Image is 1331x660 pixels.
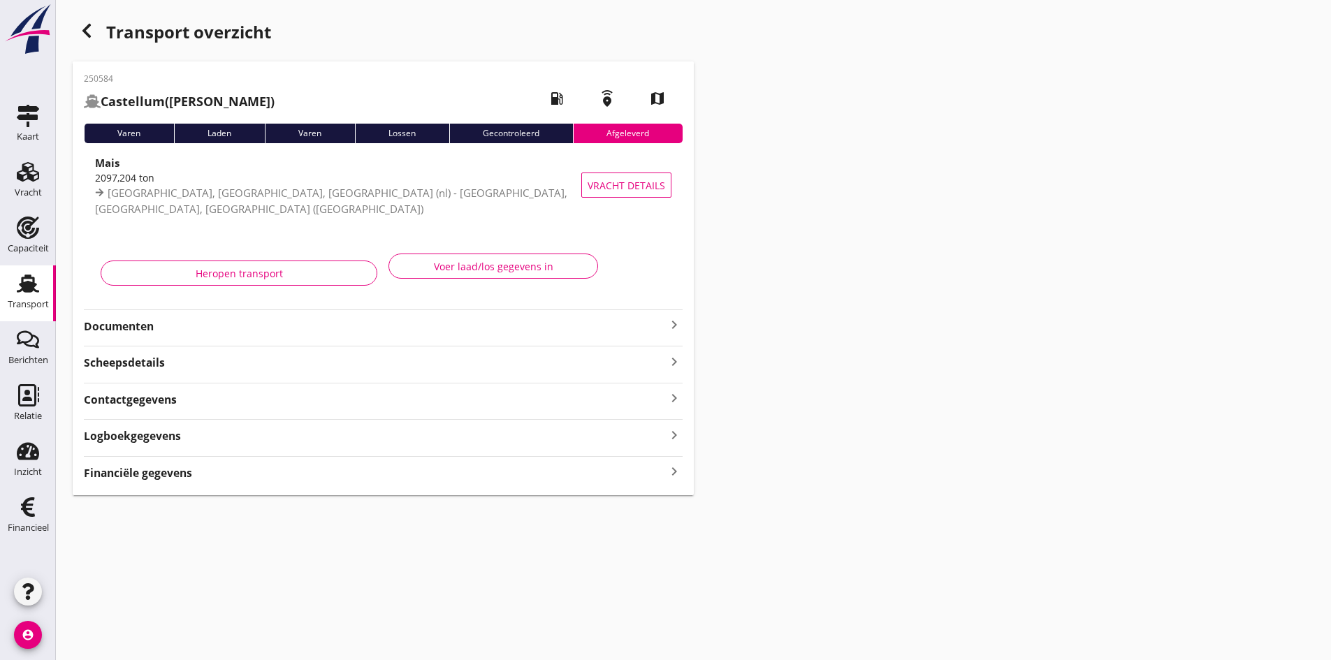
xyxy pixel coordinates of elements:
[666,389,683,408] i: keyboard_arrow_right
[666,462,683,481] i: keyboard_arrow_right
[84,465,192,481] strong: Financiële gegevens
[101,261,377,286] button: Heropen transport
[400,259,586,274] div: Voer laad/los gegevens in
[84,355,165,371] strong: Scheepsdetails
[537,79,576,118] i: local_gas_station
[666,316,683,333] i: keyboard_arrow_right
[84,428,181,444] strong: Logboekgegevens
[84,154,683,216] a: Mais2097,204 ton[GEOGRAPHIC_DATA], [GEOGRAPHIC_DATA], [GEOGRAPHIC_DATA] (nl) - [GEOGRAPHIC_DATA],...
[95,186,567,216] span: [GEOGRAPHIC_DATA], [GEOGRAPHIC_DATA], [GEOGRAPHIC_DATA] (nl) - [GEOGRAPHIC_DATA], [GEOGRAPHIC_DAT...
[15,188,42,197] div: Vracht
[101,93,165,110] strong: Castellum
[84,92,275,111] h2: ([PERSON_NAME])
[14,411,42,420] div: Relatie
[17,132,39,141] div: Kaart
[355,124,449,143] div: Lossen
[73,17,694,50] div: Transport overzicht
[638,79,677,118] i: map
[84,318,666,335] strong: Documenten
[3,3,53,55] img: logo-small.a267ee39.svg
[388,254,598,279] button: Voer laad/los gegevens in
[8,244,49,253] div: Capaciteit
[84,124,174,143] div: Varen
[84,73,275,85] p: 250584
[573,124,683,143] div: Afgeleverd
[265,124,355,143] div: Varen
[14,621,42,649] i: account_circle
[8,523,49,532] div: Financieel
[112,266,365,281] div: Heropen transport
[95,156,119,170] strong: Mais
[666,352,683,371] i: keyboard_arrow_right
[666,425,683,444] i: keyboard_arrow_right
[588,178,665,193] span: Vracht details
[174,124,265,143] div: Laden
[95,170,613,185] div: 2097,204 ton
[588,79,627,118] i: emergency_share
[449,124,573,143] div: Gecontroleerd
[581,173,671,198] button: Vracht details
[84,392,177,408] strong: Contactgegevens
[8,300,49,309] div: Transport
[8,355,48,365] div: Berichten
[14,467,42,476] div: Inzicht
